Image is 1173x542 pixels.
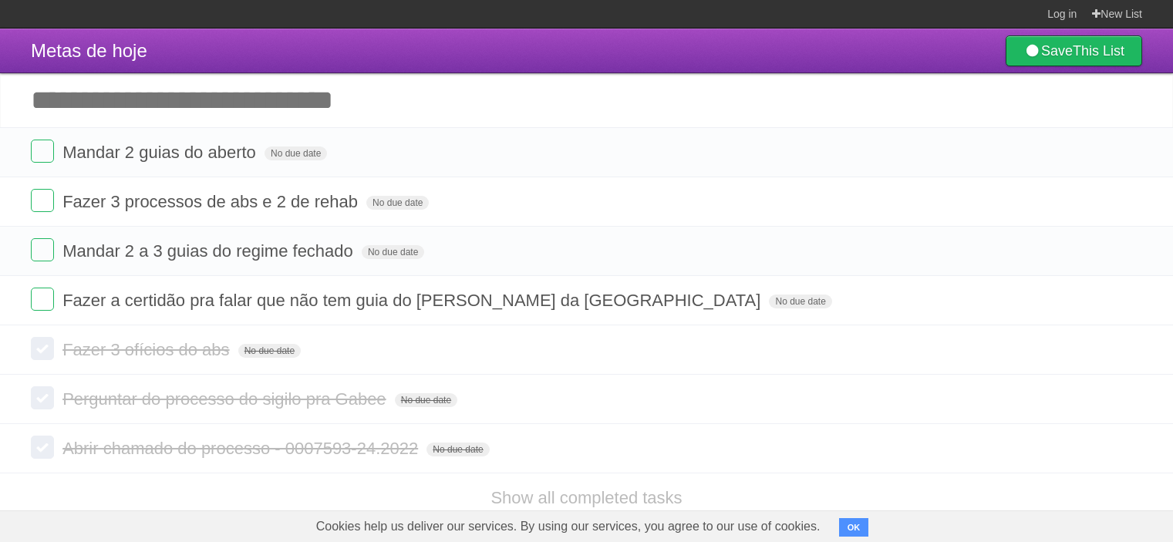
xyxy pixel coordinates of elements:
b: This List [1073,43,1124,59]
a: SaveThis List [1006,35,1142,66]
span: Fazer 3 ofícios do abs [62,340,233,359]
span: Mandar 2 a 3 guias do regime fechado [62,241,357,261]
span: Cookies help us deliver our services. By using our services, you agree to our use of cookies. [301,511,836,542]
span: Fazer a certidão pra falar que não tem guia do [PERSON_NAME] da [GEOGRAPHIC_DATA] [62,291,764,310]
label: Done [31,386,54,409]
span: No due date [366,196,429,210]
span: Abrir chamado do processo - 0007593-24.2022 [62,439,422,458]
label: Done [31,238,54,261]
span: No due date [395,393,457,407]
span: No due date [362,245,424,259]
label: Done [31,337,54,360]
button: OK [839,518,869,537]
label: Done [31,288,54,311]
label: Done [31,436,54,459]
label: Done [31,189,54,212]
span: Perguntar do processo do sigilo pra Gabee [62,389,389,409]
label: Done [31,140,54,163]
span: No due date [769,295,831,308]
span: Metas de hoje [31,40,147,61]
span: No due date [238,344,301,358]
a: Show all completed tasks [490,488,682,507]
span: No due date [426,443,489,456]
span: Mandar 2 guias do aberto [62,143,260,162]
span: No due date [265,146,327,160]
span: Fazer 3 processos de abs e 2 de rehab [62,192,362,211]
